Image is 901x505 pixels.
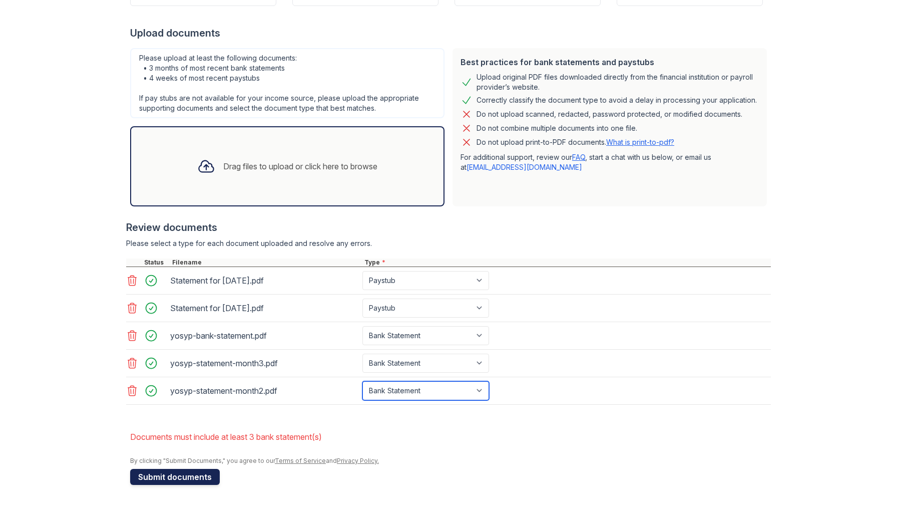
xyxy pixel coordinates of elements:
[170,259,362,267] div: Filename
[130,427,771,447] li: Documents must include at least 3 bank statement(s)
[461,152,759,172] p: For additional support, review our , start a chat with us below, or email us at
[130,457,771,465] div: By clicking "Submit Documents," you agree to our and
[130,469,220,485] button: Submit documents
[477,72,759,92] div: Upload original PDF files downloaded directly from the financial institution or payroll provider’...
[170,383,358,399] div: yosyp-statement-month2.pdf
[170,273,358,289] div: Statement for [DATE].pdf
[572,153,585,161] a: FAQ
[362,259,771,267] div: Type
[126,238,771,248] div: Please select a type for each document uploaded and resolve any errors.
[223,160,377,172] div: Drag files to upload or click here to browse
[477,108,742,120] div: Do not upload scanned, redacted, password protected, or modified documents.
[170,328,358,344] div: yosyp-bank-statement.pdf
[170,300,358,316] div: Statement for [DATE].pdf
[142,259,170,267] div: Status
[130,26,771,40] div: Upload documents
[477,94,757,106] div: Correctly classify the document type to avoid a delay in processing your application.
[130,48,444,118] div: Please upload at least the following documents: • 3 months of most recent bank statements • 4 wee...
[477,137,674,147] p: Do not upload print-to-PDF documents.
[606,138,674,146] a: What is print-to-pdf?
[337,457,379,464] a: Privacy Policy.
[170,355,358,371] div: yosyp-statement-month3.pdf
[477,122,637,134] div: Do not combine multiple documents into one file.
[126,220,771,234] div: Review documents
[275,457,326,464] a: Terms of Service
[467,163,582,171] a: [EMAIL_ADDRESS][DOMAIN_NAME]
[461,56,759,68] div: Best practices for bank statements and paystubs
